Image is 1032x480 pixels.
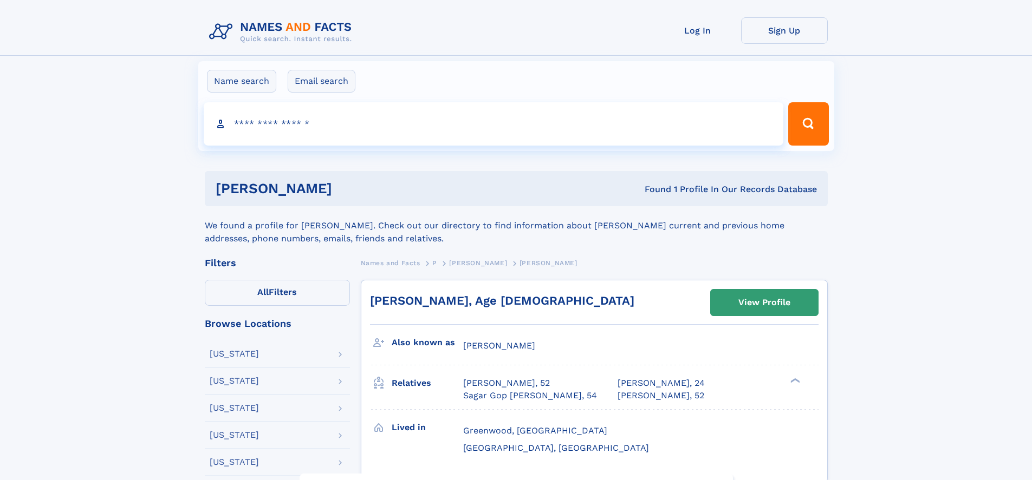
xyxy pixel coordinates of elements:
[618,377,705,389] a: [PERSON_NAME], 24
[210,377,259,385] div: [US_STATE]
[788,102,828,146] button: Search Button
[463,443,649,453] span: [GEOGRAPHIC_DATA], [GEOGRAPHIC_DATA]
[463,425,607,436] span: Greenwood, [GEOGRAPHIC_DATA]
[207,70,276,93] label: Name search
[370,294,634,307] a: [PERSON_NAME], Age [DEMOGRAPHIC_DATA]
[205,206,828,245] div: We found a profile for [PERSON_NAME]. Check out our directory to find information about [PERSON_N...
[618,390,704,402] a: [PERSON_NAME], 52
[449,256,507,269] a: [PERSON_NAME]
[210,350,259,358] div: [US_STATE]
[463,390,597,402] a: Sagar Gop [PERSON_NAME], 54
[210,458,259,466] div: [US_STATE]
[210,431,259,439] div: [US_STATE]
[210,404,259,412] div: [US_STATE]
[488,183,817,195] div: Found 1 Profile In Our Records Database
[205,258,350,268] div: Filters
[449,259,507,267] span: [PERSON_NAME]
[205,319,350,328] div: Browse Locations
[432,256,437,269] a: P
[216,182,489,195] h1: [PERSON_NAME]
[741,17,828,44] a: Sign Up
[392,333,463,352] h3: Also known as
[205,17,361,47] img: Logo Names and Facts
[463,377,550,389] a: [PERSON_NAME], 52
[463,340,535,351] span: [PERSON_NAME]
[654,17,741,44] a: Log In
[257,287,269,297] span: All
[205,280,350,306] label: Filters
[788,377,801,384] div: ❯
[361,256,420,269] a: Names and Facts
[392,418,463,437] h3: Lived in
[392,374,463,392] h3: Relatives
[520,259,577,267] span: [PERSON_NAME]
[738,290,790,315] div: View Profile
[204,102,784,146] input: search input
[432,259,437,267] span: P
[288,70,355,93] label: Email search
[711,290,818,315] a: View Profile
